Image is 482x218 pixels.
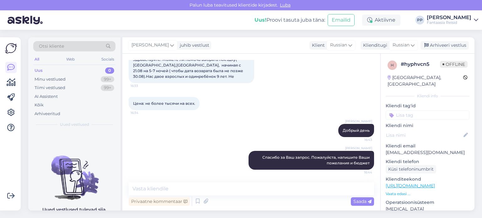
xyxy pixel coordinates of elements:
div: Web [65,55,76,63]
span: Luba [278,2,292,8]
div: # hyphvcn5 [401,61,440,68]
input: Lisa nimi [386,132,462,139]
div: Küsi telefoninumbrit [386,165,436,173]
span: h [391,63,394,67]
div: Arhiveeri vestlus [420,41,469,50]
a: [PERSON_NAME]Fantaasia Reisid [427,15,478,25]
div: [PERSON_NAME] [427,15,471,20]
div: Minu vestlused [35,76,66,82]
div: Fantaasia Reisid [427,20,471,25]
div: PP [415,16,424,24]
div: 99+ [101,85,114,91]
img: Askly Logo [5,42,17,54]
button: Emailid [328,14,355,26]
span: Uued vestlused [60,122,89,127]
span: Saada [353,199,372,204]
p: Uued vestlused tulevad siia. [42,206,107,213]
p: Kliendi tag'id [386,103,469,109]
p: Operatsioonisüsteem [386,199,469,206]
div: Proovi tasuta juba täna: [254,16,325,24]
img: No chats [28,144,120,201]
span: 16:43 [349,137,372,142]
span: 16:33 [131,83,154,88]
div: Aktiivne [362,14,400,26]
span: Спасибо за Ваш запрос. Пожалуйста, напишите Ваши пожелания и бюджет [262,155,371,165]
div: Klient [309,42,325,49]
div: [GEOGRAPHIC_DATA], [GEOGRAPHIC_DATA] [388,74,463,88]
span: Otsi kliente [39,43,64,50]
p: Klienditeekond [386,176,469,183]
span: Добрый день [343,128,370,133]
div: Kliendi info [386,93,469,99]
p: [MEDICAL_DATA] [386,206,469,212]
p: [EMAIL_ADDRESS][DOMAIN_NAME] [386,149,469,156]
p: Kliendi nimi [386,122,469,129]
span: Offline [440,61,468,68]
div: Kõik [35,102,44,108]
span: 16:34 [131,110,154,115]
div: juhib vestlust [177,42,209,49]
div: Tiimi vestlused [35,85,65,91]
div: All [33,55,40,63]
span: Russian [330,42,347,49]
p: Vaata edasi ... [386,191,469,197]
p: Kliendi email [386,143,469,149]
div: Uus [35,67,43,74]
span: [PERSON_NAME] [131,42,169,49]
span: 16:44 [349,170,372,175]
input: Lisa tag [386,110,469,120]
div: 99+ [101,76,114,82]
a: [URL][DOMAIN_NAME] [386,183,435,189]
span: [PERSON_NAME] [345,146,372,151]
div: Privaatne kommentaar [129,197,190,206]
b: Uus! [254,17,266,23]
p: Kliendi telefon [386,158,469,165]
div: AI Assistent [35,93,58,100]
div: 0 [105,67,114,74]
span: Цена: не более тысячи на всех. [133,101,195,106]
div: Klienditugi [361,42,387,49]
div: Arhiveeritud [35,111,60,117]
div: Socials [100,55,115,63]
span: [PERSON_NAME] [345,119,372,124]
span: Russian [393,42,410,49]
